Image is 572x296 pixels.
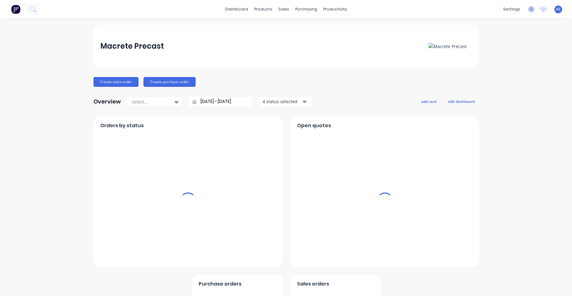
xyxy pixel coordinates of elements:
div: productivity [320,5,350,14]
span: Orders by status [100,122,144,129]
button: edit dashboard [444,97,479,105]
div: Overview [93,95,121,108]
button: 4 status selected [259,97,312,106]
div: Macrete Precast [100,40,164,52]
button: Create purchase order [143,77,196,87]
button: Create sales order [93,77,139,87]
div: products [251,5,275,14]
div: 4 status selected [263,98,301,105]
img: Factory [11,5,20,14]
div: purchasing [292,5,320,14]
div: settings [500,5,523,14]
img: Macrete Precast [429,43,467,50]
button: add card [417,97,440,105]
div: sales [275,5,292,14]
a: dashboard [222,5,251,14]
span: AS [556,6,561,12]
span: Open quotes [297,122,331,129]
span: Sales orders [297,280,329,288]
span: Purchase orders [199,280,242,288]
